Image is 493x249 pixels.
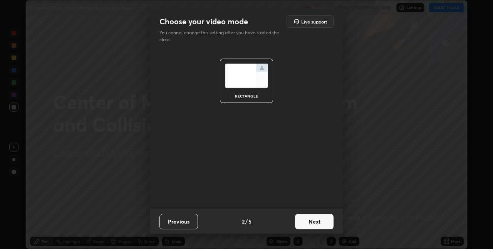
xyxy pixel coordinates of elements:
h4: 5 [248,217,252,225]
p: You cannot change this setting after you have started the class [159,29,284,43]
h5: Live support [301,19,327,24]
button: Next [295,214,334,229]
img: normalScreenIcon.ae25ed63.svg [225,64,268,88]
h2: Choose your video mode [159,17,248,27]
div: rectangle [231,94,262,98]
h4: / [245,217,248,225]
button: Previous [159,214,198,229]
h4: 2 [242,217,245,225]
